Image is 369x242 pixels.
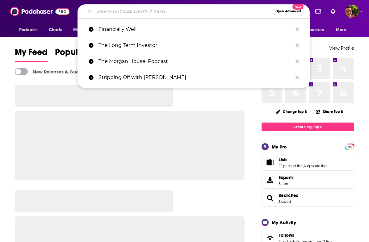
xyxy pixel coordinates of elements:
[290,24,333,36] button: open menu
[313,6,323,17] a: Show notifications dropdown
[329,45,354,51] a: View Profile
[279,232,332,238] a: Follows
[73,26,95,34] span: Monitoring
[272,219,296,225] div: My Activity
[99,37,292,53] p: The Long Term Investor
[78,69,310,86] a: Stripping Off with [PERSON_NAME]
[272,144,287,150] div: My Pro
[15,47,48,61] span: My Feed
[69,24,103,36] button: open menu
[279,175,294,180] span: Exports
[264,176,276,185] span: Exports
[19,26,37,34] span: Podcasts
[345,5,359,18] span: Logged in as Marz
[279,193,298,198] a: Searches
[303,164,304,168] span: ,
[345,5,359,18] img: User Profile
[279,199,291,204] a: 3 saved
[272,108,311,115] button: Change Top 8
[262,154,354,171] span: Lists
[273,8,304,15] button: Open AdvancedNew
[99,53,292,69] p: The Morgan Housel Podcast
[15,68,96,75] a: New Releases & Guests Only
[345,5,359,18] button: Show profile menu
[262,123,354,131] a: Create My Top 8
[292,4,304,10] span: New
[78,4,310,19] div: Search podcasts, credits, & more...
[346,144,353,149] a: PRO
[262,190,354,207] span: Searches
[78,37,310,53] a: The Long Term Investor
[99,21,292,37] p: Financially Well
[304,164,327,168] a: 0 episode lists
[279,157,327,162] a: Lists
[336,26,346,34] span: More
[49,26,62,34] span: Charts
[328,6,338,17] a: Show notifications dropdown
[279,157,287,162] span: Lists
[15,47,48,62] a: My Feed
[78,21,310,37] a: Financially Well
[279,232,294,238] span: Follows
[346,144,353,149] span: PRO
[55,47,107,62] a: Popular Feed
[316,106,343,118] button: Share Top 8
[264,194,276,202] a: Searches
[10,6,69,17] img: Podchaser - Follow, Share and Rate Podcasts
[279,181,294,186] span: 8 items
[262,172,354,189] a: Exports
[332,24,354,36] button: open menu
[94,6,273,16] input: Search podcasts, credits, & more...
[15,24,45,36] button: open menu
[99,69,292,86] p: Stripping Off with Matt Haycox
[279,164,303,168] a: 22 podcast lists
[264,158,276,167] a: Lists
[45,24,66,36] a: Charts
[275,10,301,13] span: Open Advanced
[55,47,107,61] span: Popular Feed
[78,53,310,69] a: The Morgan Housel Podcast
